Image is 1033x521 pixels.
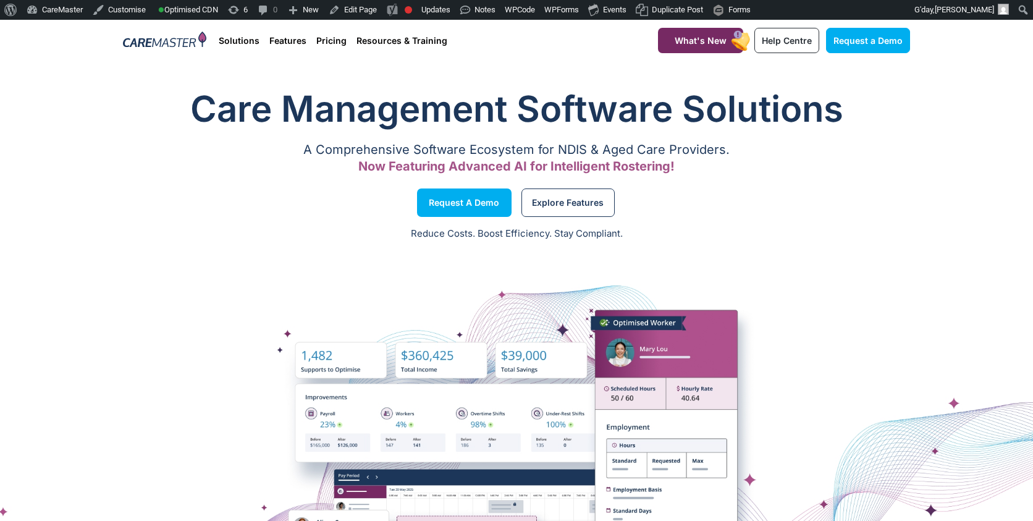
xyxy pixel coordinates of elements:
a: What's New [658,28,743,53]
span: What's New [675,35,727,46]
a: Pricing [316,20,347,61]
nav: Menu [219,20,628,61]
a: Help Centre [754,28,819,53]
span: Help Centre [762,35,812,46]
h1: Care Management Software Solutions [123,84,910,133]
a: Request a Demo [826,28,910,53]
a: Request a Demo [417,188,512,217]
a: Explore Features [521,188,615,217]
a: Features [269,20,306,61]
a: Resources & Training [356,20,447,61]
a: Solutions [219,20,259,61]
span: Explore Features [532,200,604,206]
span: Request a Demo [429,200,499,206]
p: A Comprehensive Software Ecosystem for NDIS & Aged Care Providers. [123,146,910,154]
span: [PERSON_NAME] [935,5,994,14]
span: Now Featuring Advanced AI for Intelligent Rostering! [358,159,675,174]
p: Reduce Costs. Boost Efficiency. Stay Compliant. [7,227,1026,241]
img: CareMaster Logo [123,32,206,50]
div: Focus keyphrase not set [405,6,412,14]
span: Request a Demo [833,35,903,46]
